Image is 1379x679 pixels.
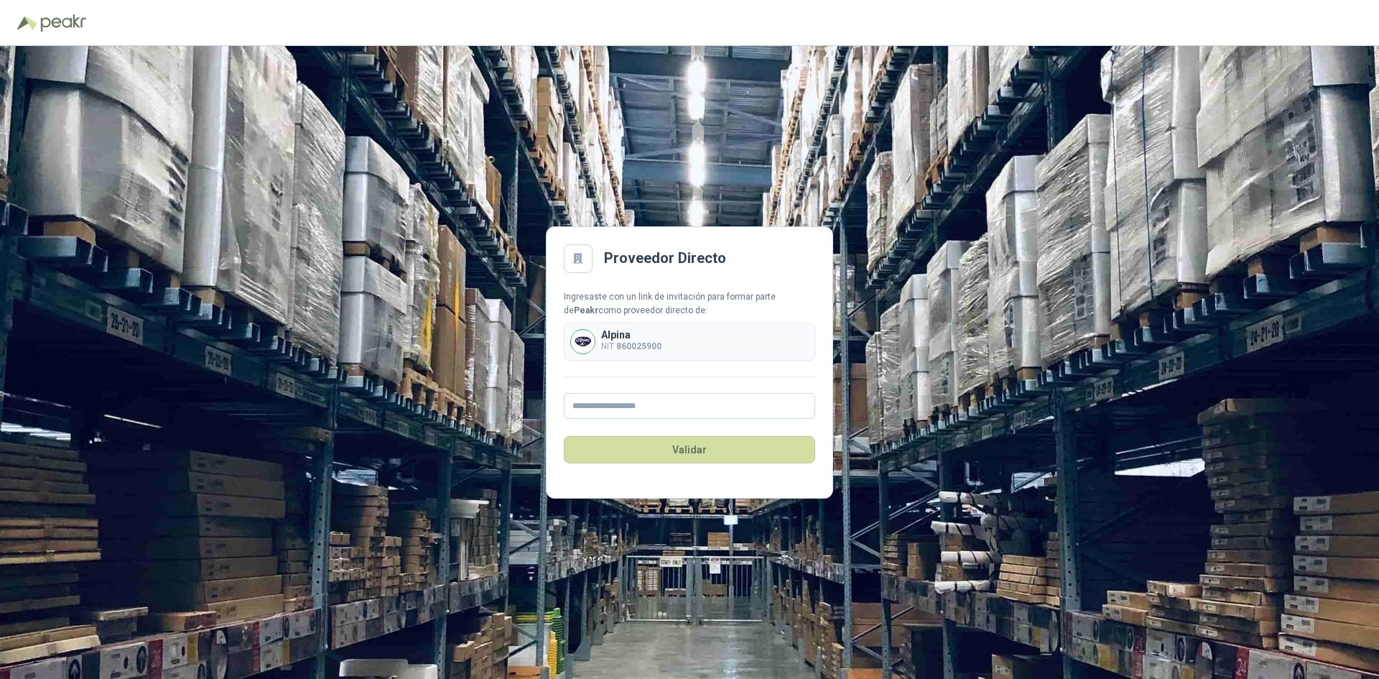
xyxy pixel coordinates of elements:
[574,305,598,315] b: Peakr
[564,290,815,318] div: Ingresaste con un link de invitación para formar parte de como proveedor directo de:
[616,341,661,351] b: 860025900
[601,340,661,354] p: NIT
[17,16,37,30] img: Logo
[604,247,726,269] h2: Proveedor Directo
[40,14,86,32] img: Peakr
[601,330,661,340] p: Alpina
[571,330,595,354] img: Company Logo
[564,436,815,463] button: Validar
